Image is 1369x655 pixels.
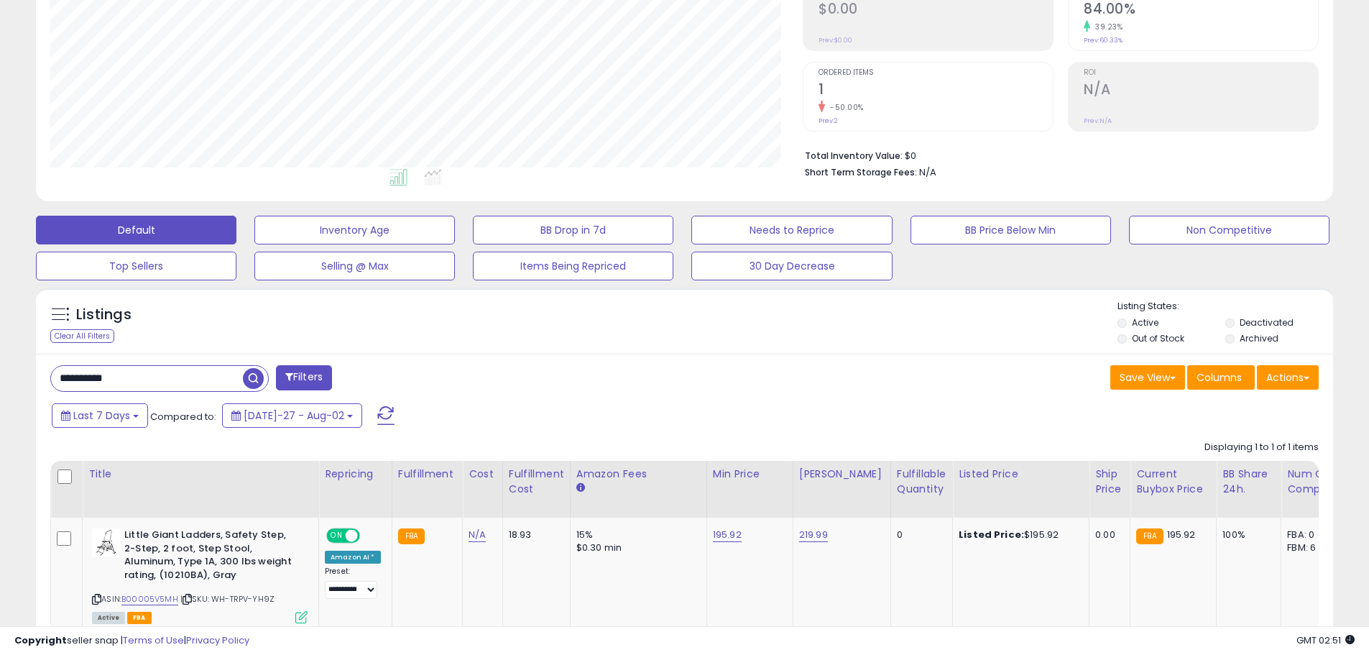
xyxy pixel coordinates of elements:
[799,528,828,542] a: 219.99
[398,467,456,482] div: Fulfillment
[911,216,1111,244] button: BB Price Below Min
[1110,365,1185,390] button: Save View
[1129,216,1329,244] button: Non Competitive
[959,528,1024,541] b: Listed Price:
[819,36,852,45] small: Prev: $0.00
[805,150,903,162] b: Total Inventory Value:
[509,467,564,497] div: Fulfillment Cost
[14,634,249,648] div: seller snap | |
[36,252,236,280] button: Top Sellers
[576,541,696,554] div: $0.30 min
[713,528,742,542] a: 195.92
[1095,528,1119,541] div: 0.00
[1084,81,1318,101] h2: N/A
[254,252,455,280] button: Selling @ Max
[358,530,381,542] span: OFF
[825,102,864,113] small: -50.00%
[1197,370,1242,385] span: Columns
[473,216,673,244] button: BB Drop in 7d
[325,567,381,599] div: Preset:
[1287,541,1335,554] div: FBM: 6
[52,403,148,428] button: Last 7 Days
[92,612,125,624] span: All listings currently available for purchase on Amazon
[1090,22,1123,32] small: 39.23%
[819,81,1053,101] h2: 1
[1287,467,1340,497] div: Num of Comp.
[328,530,346,542] span: ON
[1287,528,1335,541] div: FBA: 0
[76,305,132,325] h5: Listings
[1132,316,1158,329] label: Active
[1167,528,1196,541] span: 195.92
[398,528,425,544] small: FBA
[1187,365,1255,390] button: Columns
[254,216,455,244] button: Inventory Age
[1084,116,1112,125] small: Prev: N/A
[819,116,838,125] small: Prev: 2
[509,528,559,541] div: 18.93
[959,528,1078,541] div: $195.92
[1084,69,1318,77] span: ROI
[325,551,381,564] div: Amazon AI *
[805,146,1308,163] li: $0
[121,593,178,605] a: B00005V5MH
[276,365,332,390] button: Filters
[819,69,1053,77] span: Ordered Items
[92,528,121,557] img: 41o5aS3+KBL._SL40_.jpg
[150,410,216,423] span: Compared to:
[222,403,362,428] button: [DATE]-27 - Aug-02
[92,528,308,622] div: ASIN:
[244,408,344,423] span: [DATE]-27 - Aug-02
[1136,467,1210,497] div: Current Buybox Price
[1296,633,1355,647] span: 2025-08-10 02:51 GMT
[123,633,184,647] a: Terms of Use
[1204,441,1319,454] div: Displaying 1 to 1 of 1 items
[1222,467,1275,497] div: BB Share 24h.
[1240,316,1294,329] label: Deactivated
[1095,467,1124,497] div: Ship Price
[819,1,1053,20] h2: $0.00
[180,593,275,605] span: | SKU: WH-TRPV-YH9Z
[1084,36,1123,45] small: Prev: 60.33%
[325,467,386,482] div: Repricing
[469,467,497,482] div: Cost
[14,633,67,647] strong: Copyright
[799,467,885,482] div: [PERSON_NAME]
[50,329,114,343] div: Clear All Filters
[576,482,585,495] small: Amazon Fees.
[1257,365,1319,390] button: Actions
[576,528,696,541] div: 15%
[473,252,673,280] button: Items Being Repriced
[713,467,787,482] div: Min Price
[919,165,936,179] span: N/A
[124,528,299,585] b: Little Giant Ladders, Safety Step, 2-Step, 2 foot, Step Stool, Aluminum, Type 1A, 300 lbs weight ...
[691,216,892,244] button: Needs to Reprice
[959,467,1083,482] div: Listed Price
[469,528,486,542] a: N/A
[1240,332,1278,344] label: Archived
[36,216,236,244] button: Default
[73,408,130,423] span: Last 7 Days
[127,612,152,624] span: FBA
[691,252,892,280] button: 30 Day Decrease
[1117,300,1333,313] p: Listing States:
[186,633,249,647] a: Privacy Policy
[897,528,941,541] div: 0
[88,467,313,482] div: Title
[805,166,917,178] b: Short Term Storage Fees:
[897,467,946,497] div: Fulfillable Quantity
[576,467,701,482] div: Amazon Fees
[1136,528,1163,544] small: FBA
[1132,332,1184,344] label: Out of Stock
[1222,528,1270,541] div: 100%
[1084,1,1318,20] h2: 84.00%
